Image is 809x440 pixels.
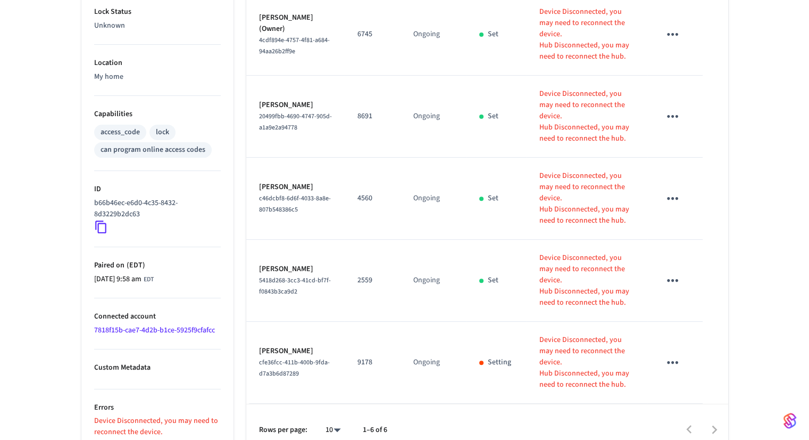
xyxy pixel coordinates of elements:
p: Set [488,193,498,204]
p: Capabilities [94,109,221,120]
div: lock [156,127,169,138]
span: EDT [144,275,154,284]
p: b66b46ec-e6d0-4c35-8432-8d3229b2dc63 [94,198,216,220]
p: [PERSON_NAME] (Owner) [259,12,332,35]
span: ( EDT ) [124,260,145,271]
p: Device Disconnected, you may need to reconnect the device. [539,335,635,368]
p: Connected account [94,311,221,322]
span: cfe36fcc-411b-400b-9fda-d7a3b6d87289 [259,358,330,378]
span: [DATE] 9:58 am [94,274,141,285]
p: Paired on [94,260,221,271]
p: 1–6 of 6 [363,425,387,436]
p: [PERSON_NAME] [259,346,332,357]
span: 4cdf894e-4757-4f81-a684-94aa26b2ff9e [259,36,330,56]
div: 10 [320,422,346,438]
p: Hub Disconnected, you may need to reconnect the hub. [539,286,635,308]
span: 5418d268-3cc3-41cd-bf7f-f0843b3ca9d2 [259,276,331,296]
span: 20499fbb-4690-4747-905d-a1a9e2a94778 [259,112,332,132]
p: [PERSON_NAME] [259,182,332,193]
p: Custom Metadata [94,362,221,373]
td: Ongoing [401,240,466,322]
p: Hub Disconnected, you may need to reconnect the hub. [539,204,635,226]
div: America/New_York [94,274,154,285]
p: Location [94,58,221,69]
p: Hub Disconnected, you may need to reconnect the hub. [539,368,635,390]
p: [PERSON_NAME] [259,100,332,111]
p: Set [488,275,498,286]
span: c46dcbf8-6d6f-4033-8a8e-807b548386c5 [259,194,331,214]
div: can program online access codes [101,144,205,156]
p: Errors [94,402,221,413]
img: SeamLogoGradient.69752ec5.svg [783,412,796,429]
p: Setting [488,357,511,368]
p: Hub Disconnected, you may need to reconnect the hub. [539,40,635,62]
p: Lock Status [94,6,221,18]
div: access_code [101,127,140,138]
p: Set [488,111,498,122]
p: ID [94,184,221,195]
a: 7818f15b-cae7-4d2b-b1ce-5925f9cfafcc [94,325,215,336]
p: 9178 [357,357,388,368]
p: Device Disconnected, you may need to reconnect the device. [539,252,635,286]
td: Ongoing [401,76,466,158]
p: Device Disconnected, you may need to reconnect the device. [94,415,221,438]
td: Ongoing [401,158,466,240]
p: 8691 [357,111,388,122]
p: My home [94,71,221,83]
p: Device Disconnected, you may need to reconnect the device. [539,6,635,40]
p: 6745 [357,29,388,40]
p: Device Disconnected, you may need to reconnect the device. [539,170,635,204]
p: [PERSON_NAME] [259,264,332,275]
td: Ongoing [401,322,466,404]
p: Unknown [94,20,221,31]
p: 2559 [357,275,388,286]
p: Rows per page: [259,425,307,436]
p: Hub Disconnected, you may need to reconnect the hub. [539,122,635,144]
p: Set [488,29,498,40]
p: 4560 [357,193,388,204]
p: Device Disconnected, you may need to reconnect the device. [539,88,635,122]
